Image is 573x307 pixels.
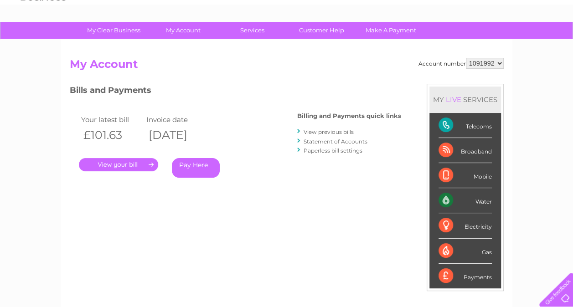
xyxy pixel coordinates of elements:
[20,24,67,51] img: logo.png
[70,58,504,75] h2: My Account
[439,188,492,213] div: Water
[304,128,354,135] a: View previous bills
[284,22,359,39] a: Customer Help
[215,22,290,39] a: Services
[512,39,535,46] a: Contact
[353,22,428,39] a: Make A Payment
[72,5,502,44] div: Clear Business is a trading name of Verastar Limited (registered in [GEOGRAPHIC_DATA] No. 3667643...
[439,138,492,163] div: Broadband
[439,163,492,188] div: Mobile
[444,95,463,104] div: LIVE
[401,5,464,16] a: 0333 014 3131
[304,138,367,145] a: Statement of Accounts
[439,113,492,138] div: Telecoms
[145,22,221,39] a: My Account
[461,39,488,46] a: Telecoms
[79,113,145,126] td: Your latest bill
[439,213,492,238] div: Electricity
[418,58,504,69] div: Account number
[429,87,501,113] div: MY SERVICES
[144,126,210,144] th: [DATE]
[70,84,401,100] h3: Bills and Payments
[79,126,145,144] th: £101.63
[439,239,492,264] div: Gas
[144,113,210,126] td: Invoice date
[79,158,158,171] a: .
[494,39,507,46] a: Blog
[76,22,151,39] a: My Clear Business
[435,39,455,46] a: Energy
[304,147,362,154] a: Paperless bill settings
[172,158,220,178] a: Pay Here
[297,113,401,119] h4: Billing and Payments quick links
[413,39,430,46] a: Water
[439,264,492,288] div: Payments
[543,39,564,46] a: Log out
